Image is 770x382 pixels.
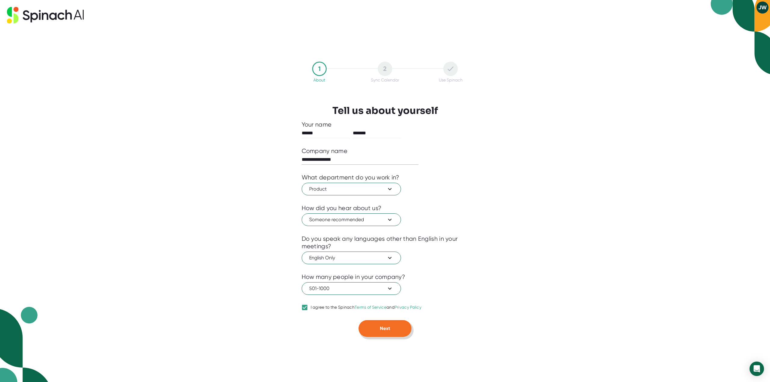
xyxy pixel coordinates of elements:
button: JW [756,2,768,14]
div: How many people in your company? [302,273,405,281]
div: How did you hear about us? [302,204,382,212]
button: Product [302,183,401,195]
div: Your name [302,121,469,128]
div: Do you speak any languages other than English in your meetings? [302,235,469,250]
h3: Tell us about yourself [332,105,438,116]
span: Next [380,325,390,331]
span: Someone recommended [309,216,393,223]
button: Next [359,320,411,337]
button: English Only [302,252,401,264]
div: Sync Calendar [371,78,399,82]
div: Use Spinach [439,78,463,82]
div: What department do you work in? [302,174,399,181]
div: 2 [378,62,392,76]
a: Terms of Service [355,305,387,310]
div: About [313,78,325,82]
button: Someone recommended [302,213,401,226]
button: 501-1000 [302,282,401,295]
div: Company name [302,147,348,155]
div: 1 [312,62,327,76]
a: Privacy Policy [395,305,421,310]
span: 501-1000 [309,285,393,292]
div: Open Intercom Messenger [750,362,764,376]
div: I agree to the Spinach and [311,305,422,310]
span: English Only [309,254,393,261]
span: Product [309,185,393,193]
